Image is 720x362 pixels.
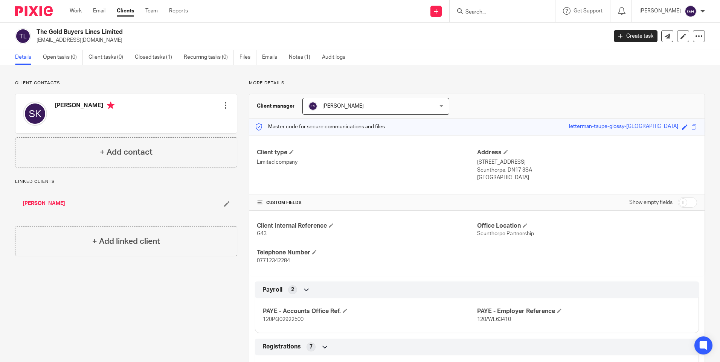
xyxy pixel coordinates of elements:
img: svg%3E [308,102,317,111]
p: [PERSON_NAME] [639,7,681,15]
p: Master code for secure communications and files [255,123,385,131]
span: Scunthorpe Partnership [477,231,534,236]
a: Closed tasks (1) [135,50,178,65]
p: [GEOGRAPHIC_DATA] [477,174,697,181]
span: 07712342284 [257,258,290,263]
a: Work [70,7,82,15]
h4: PAYE - Accounts Office Ref. [263,307,477,315]
a: Emails [262,50,283,65]
img: svg%3E [23,102,47,126]
a: Files [239,50,256,65]
label: Show empty fields [629,199,673,206]
span: Registrations [262,343,301,351]
a: Recurring tasks (0) [184,50,234,65]
span: Payroll [262,286,282,294]
p: Linked clients [15,179,237,185]
p: Limited company [257,158,477,166]
p: [EMAIL_ADDRESS][DOMAIN_NAME] [37,37,603,44]
span: 120/WE63410 [477,317,511,322]
a: Audit logs [322,50,351,65]
img: svg%3E [15,28,31,44]
span: 2 [291,286,294,294]
h4: Address [477,149,697,157]
a: Notes (1) [289,50,316,65]
h4: [PERSON_NAME] [55,102,114,111]
i: Primary [107,102,114,109]
h4: + Add linked client [92,236,160,247]
input: Search [465,9,532,16]
p: More details [249,80,705,86]
p: [STREET_ADDRESS] [477,158,697,166]
img: svg%3E [685,5,697,17]
h4: Telephone Number [257,249,477,257]
a: Create task [614,30,657,42]
h4: Client Internal Reference [257,222,477,230]
h4: CUSTOM FIELDS [257,200,477,206]
span: Get Support [574,8,603,14]
span: [PERSON_NAME] [322,103,364,109]
span: 7 [310,343,313,351]
p: Client contacts [15,80,237,86]
span: G43 [257,231,267,236]
span: 120PQ02922500 [263,317,304,322]
a: Details [15,50,37,65]
h4: + Add contact [100,146,153,158]
h4: PAYE - Employer Reference [477,307,691,315]
h3: Client manager [257,102,295,110]
a: [PERSON_NAME] [23,200,65,207]
div: letterman-taupe-glossy-[GEOGRAPHIC_DATA] [569,123,678,131]
a: Clients [117,7,134,15]
h4: Office Location [477,222,697,230]
h2: The Gold Buyers Lincs Limited [37,28,489,36]
a: Email [93,7,105,15]
a: Reports [169,7,188,15]
img: Pixie [15,6,53,16]
p: Scunthorpe, DN17 3SA [477,166,697,174]
a: Open tasks (0) [43,50,83,65]
a: Client tasks (0) [88,50,129,65]
a: Team [145,7,158,15]
h4: Client type [257,149,477,157]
